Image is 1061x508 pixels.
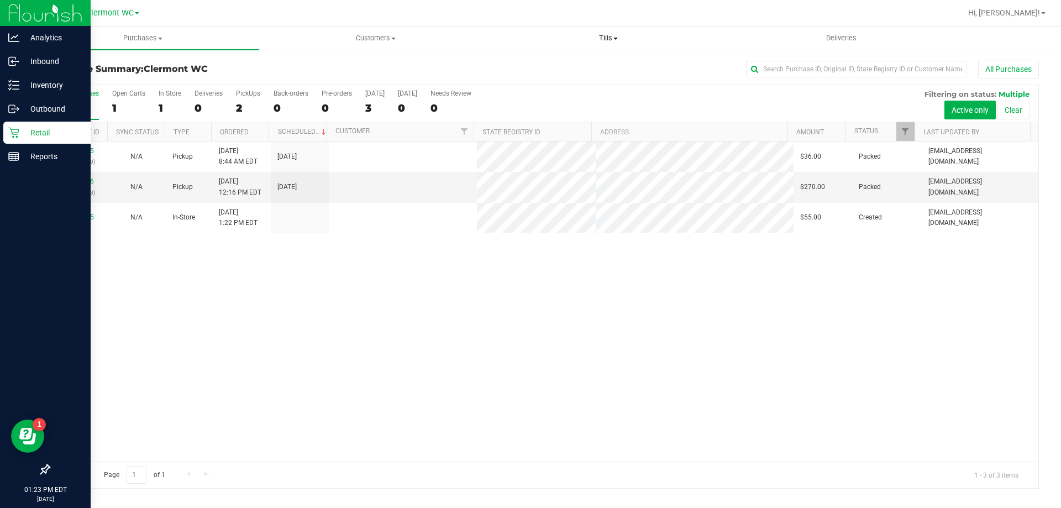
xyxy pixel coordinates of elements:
[49,64,379,74] h3: Purchase Summary:
[944,101,996,119] button: Active only
[259,27,492,50] a: Customers
[130,213,143,221] span: Not Applicable
[430,90,471,97] div: Needs Review
[112,102,145,114] div: 1
[172,212,195,223] span: In-Store
[219,176,261,197] span: [DATE] 12:16 PM EDT
[8,32,19,43] inline-svg: Analytics
[322,102,352,114] div: 0
[27,27,259,50] a: Purchases
[859,182,881,192] span: Packed
[19,126,86,139] p: Retail
[928,207,1032,228] span: [EMAIL_ADDRESS][DOMAIN_NAME]
[130,212,143,223] button: N/A
[236,102,260,114] div: 2
[896,122,915,141] a: Filter
[854,127,878,135] a: Status
[219,146,258,167] span: [DATE] 8:44 AM EDT
[978,60,1039,78] button: All Purchases
[144,64,208,74] span: Clermont WC
[63,213,94,221] a: 11813405
[800,212,821,223] span: $55.00
[94,467,174,484] span: Page of 1
[236,90,260,97] div: PickUps
[130,151,143,162] button: N/A
[482,128,540,136] a: State Registry ID
[322,90,352,97] div: Pre-orders
[365,90,385,97] div: [DATE]
[859,212,882,223] span: Created
[63,147,94,155] a: 11811685
[8,127,19,138] inline-svg: Retail
[112,90,145,97] div: Open Carts
[278,128,328,135] a: Scheduled
[725,27,958,50] a: Deliveries
[159,90,181,97] div: In Store
[968,8,1040,17] span: Hi, [PERSON_NAME]!
[8,151,19,162] inline-svg: Reports
[19,78,86,92] p: Inventory
[800,151,821,162] span: $36.00
[86,8,134,18] span: Clermont WC
[999,90,1030,98] span: Multiple
[195,90,223,97] div: Deliveries
[116,128,159,136] a: Sync Status
[195,102,223,114] div: 0
[8,80,19,91] inline-svg: Inventory
[8,56,19,67] inline-svg: Inbound
[19,55,86,68] p: Inbound
[492,27,724,50] a: Tills
[220,128,249,136] a: Ordered
[19,31,86,44] p: Analytics
[33,418,46,431] iframe: Resource center unread badge
[19,102,86,116] p: Outbound
[965,467,1027,483] span: 1 - 3 of 3 items
[925,90,996,98] span: Filtering on status:
[928,146,1032,167] span: [EMAIL_ADDRESS][DOMAIN_NAME]
[274,90,308,97] div: Back-orders
[365,102,385,114] div: 3
[27,33,259,43] span: Purchases
[335,127,370,135] a: Customer
[928,176,1032,197] span: [EMAIL_ADDRESS][DOMAIN_NAME]
[800,182,825,192] span: $270.00
[130,182,143,192] button: N/A
[277,182,297,192] span: [DATE]
[174,128,190,136] a: Type
[130,153,143,160] span: Not Applicable
[5,495,86,503] p: [DATE]
[11,420,44,453] iframe: Resource center
[430,102,471,114] div: 0
[130,183,143,191] span: Not Applicable
[172,151,193,162] span: Pickup
[923,128,979,136] a: Last Updated By
[63,177,94,185] a: 11812946
[859,151,881,162] span: Packed
[219,207,258,228] span: [DATE] 1:22 PM EDT
[172,182,193,192] span: Pickup
[455,122,474,141] a: Filter
[591,122,787,142] th: Address
[8,103,19,114] inline-svg: Outbound
[260,33,491,43] span: Customers
[398,90,417,97] div: [DATE]
[997,101,1030,119] button: Clear
[159,102,181,114] div: 1
[127,467,146,484] input: 1
[277,151,297,162] span: [DATE]
[19,150,86,163] p: Reports
[746,61,967,77] input: Search Purchase ID, Original ID, State Registry ID or Customer Name...
[274,102,308,114] div: 0
[5,485,86,495] p: 01:23 PM EDT
[811,33,871,43] span: Deliveries
[796,128,824,136] a: Amount
[398,102,417,114] div: 0
[492,33,724,43] span: Tills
